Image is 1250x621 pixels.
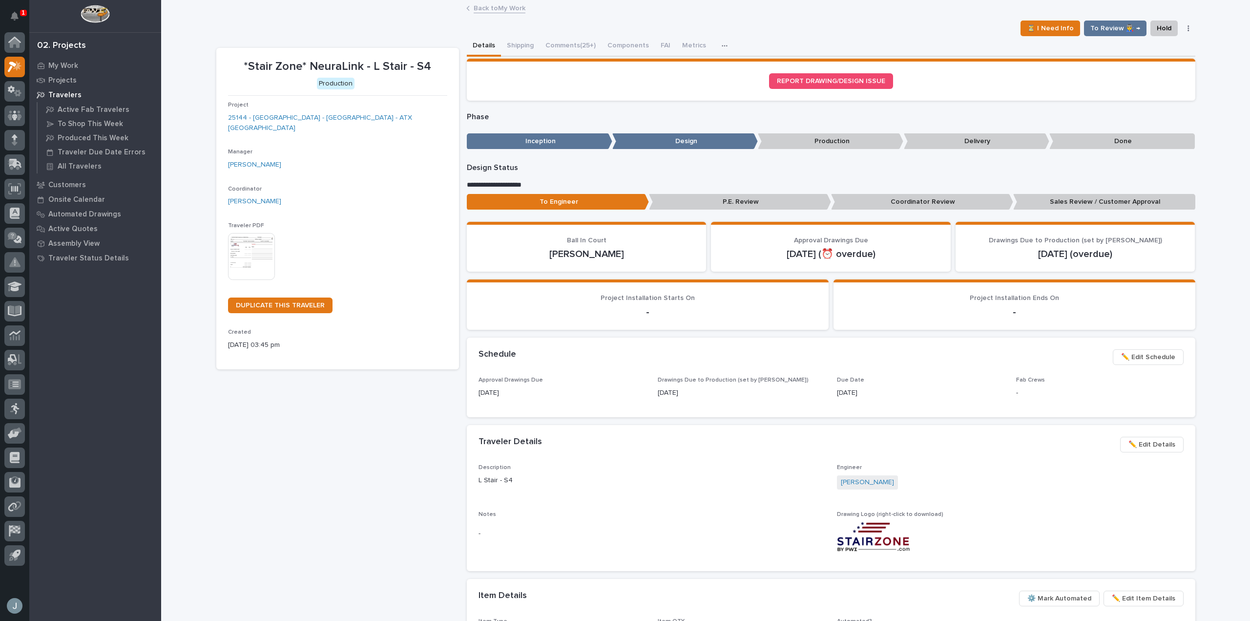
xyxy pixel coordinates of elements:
span: Hold [1157,22,1171,34]
p: P.E. Review [649,194,831,210]
span: Created [228,329,251,335]
span: Due Date [837,377,864,383]
span: REPORT DRAWING/DESIGN ISSUE [777,78,885,85]
h2: Traveler Details [479,437,542,448]
p: Customers [48,181,86,190]
p: Assembly View [48,239,100,248]
button: FAI [655,36,676,57]
a: Back toMy Work [474,2,525,13]
span: To Review 👨‍🏭 → [1090,22,1140,34]
span: Project [228,102,249,108]
p: 1 [21,9,25,16]
button: ⏳ I Need Info [1021,21,1080,36]
span: ⏳ I Need Info [1027,22,1074,34]
p: [DATE] [658,388,825,398]
p: My Work [48,62,78,70]
span: Project Installation Starts On [601,295,695,301]
a: [PERSON_NAME] [841,477,894,488]
a: [PERSON_NAME] [228,160,281,170]
span: ⚙️ Mark Automated [1027,593,1091,604]
img: WoK5Ib60zzfGMr3PqByRY4jhipoH9XVoMf4Oc81yCkg [837,522,910,552]
span: DUPLICATE THIS TRAVELER [236,302,325,309]
span: Coordinator [228,186,262,192]
button: users-avatar [4,596,25,616]
span: ✏️ Edit Schedule [1121,351,1175,363]
a: All Travelers [38,159,161,173]
a: [PERSON_NAME] [228,196,281,207]
p: - [479,529,825,539]
span: Drawings Due to Production (set by [PERSON_NAME]) [658,377,809,383]
p: Onsite Calendar [48,195,105,204]
a: Active Quotes [29,221,161,236]
span: Ball In Court [567,237,606,244]
button: ✏️ Edit Schedule [1113,349,1184,365]
p: Active Fab Travelers [58,106,129,114]
span: Description [479,465,511,471]
button: Hold [1150,21,1178,36]
button: ⚙️ Mark Automated [1019,591,1100,606]
p: Sales Review / Customer Approval [1013,194,1195,210]
p: - [1016,388,1184,398]
div: Production [317,78,354,90]
p: Traveler Status Details [48,254,129,263]
p: [DATE] [837,388,1004,398]
button: Components [602,36,655,57]
p: - [479,306,817,318]
div: 02. Projects [37,41,86,51]
button: ✏️ Edit Details [1120,437,1184,452]
button: Comments (25+) [540,36,602,57]
p: *Stair Zone* NeuraLink - L Stair - S4 [228,60,447,74]
h2: Item Details [479,591,527,601]
span: ✏️ Edit Details [1128,439,1175,450]
h2: Schedule [479,349,516,360]
button: Shipping [501,36,540,57]
p: [DATE] (⏰ overdue) [723,248,939,260]
span: ✏️ Edit Item Details [1112,593,1175,604]
span: Engineer [837,465,862,471]
div: Notifications1 [12,12,25,27]
span: Notes [479,512,496,517]
button: Metrics [676,36,712,57]
a: Assembly View [29,236,161,251]
a: 25144 - [GEOGRAPHIC_DATA] - [GEOGRAPHIC_DATA] - ATX [GEOGRAPHIC_DATA] [228,113,447,133]
p: [DATE] (overdue) [967,248,1184,260]
p: Travelers [48,91,82,100]
p: [DATE] [479,388,646,398]
a: My Work [29,58,161,73]
p: Done [1049,133,1195,150]
p: [PERSON_NAME] [479,248,695,260]
p: Active Quotes [48,225,98,234]
a: REPORT DRAWING/DESIGN ISSUE [769,73,893,89]
p: To Engineer [467,194,649,210]
p: Coordinator Review [831,194,1013,210]
a: Active Fab Travelers [38,103,161,116]
img: Workspace Logo [81,5,109,23]
p: Projects [48,76,77,85]
button: ✏️ Edit Item Details [1104,591,1184,606]
span: Approval Drawings Due [479,377,543,383]
button: To Review 👨‍🏭 → [1084,21,1146,36]
a: Projects [29,73,161,87]
p: Produced This Week [58,134,128,143]
p: Inception [467,133,612,150]
p: Phase [467,112,1195,122]
p: Design [612,133,758,150]
button: Notifications [4,6,25,26]
a: DUPLICATE THIS TRAVELER [228,298,333,313]
span: Drawings Due to Production (set by [PERSON_NAME]) [989,237,1162,244]
button: Details [467,36,501,57]
a: Customers [29,177,161,192]
p: All Travelers [58,162,102,171]
span: Manager [228,149,252,155]
p: Automated Drawings [48,210,121,219]
p: To Shop This Week [58,120,123,128]
span: Project Installation Ends On [970,295,1059,301]
span: Approval Drawings Due [794,237,868,244]
span: Traveler PDF [228,223,264,229]
p: Production [758,133,903,150]
p: Design Status [467,163,1195,172]
p: L Stair - S4 [479,475,825,486]
p: [DATE] 03:45 pm [228,340,447,350]
p: - [845,306,1184,318]
a: Onsite Calendar [29,192,161,207]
